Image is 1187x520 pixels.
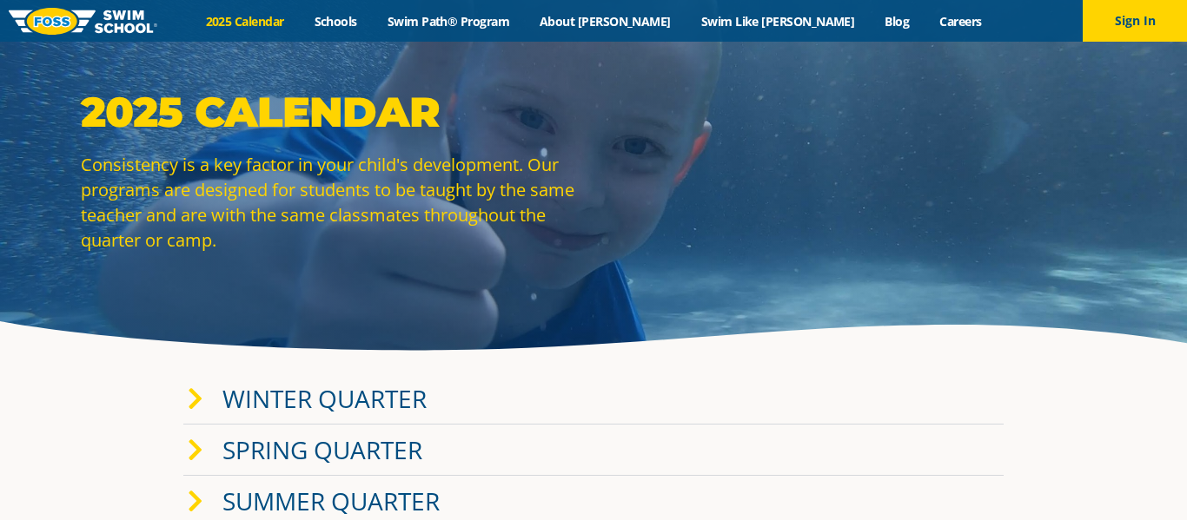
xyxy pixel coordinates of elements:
[222,382,427,415] a: Winter Quarter
[222,433,422,466] a: Spring Quarter
[925,13,997,30] a: Careers
[870,13,925,30] a: Blog
[686,13,870,30] a: Swim Like [PERSON_NAME]
[299,13,372,30] a: Schools
[525,13,686,30] a: About [PERSON_NAME]
[222,484,440,517] a: Summer Quarter
[190,13,299,30] a: 2025 Calendar
[372,13,524,30] a: Swim Path® Program
[9,8,157,35] img: FOSS Swim School Logo
[81,152,585,253] p: Consistency is a key factor in your child's development. Our programs are designed for students t...
[81,87,440,137] strong: 2025 Calendar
